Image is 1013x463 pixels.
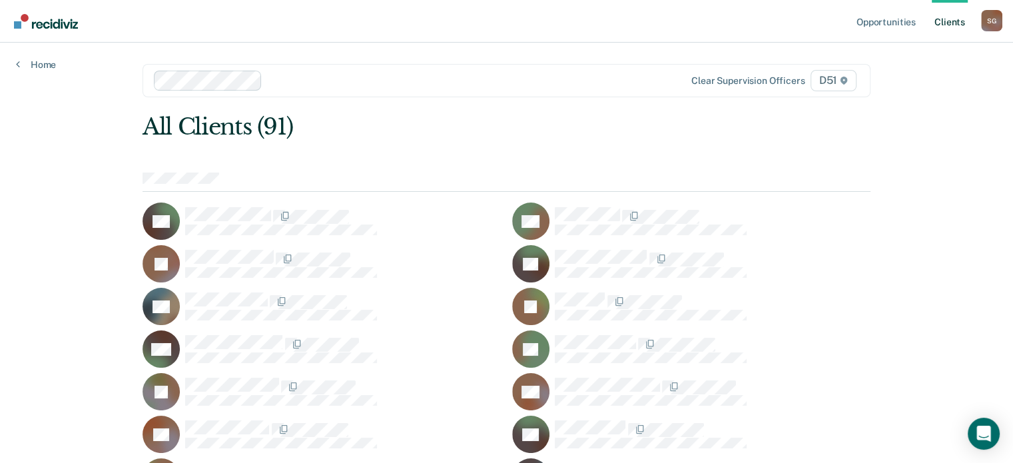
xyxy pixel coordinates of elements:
div: All Clients (91) [143,113,725,141]
div: S G [981,10,1002,31]
a: Home [16,59,56,71]
img: Recidiviz [14,14,78,29]
div: Open Intercom Messenger [968,418,1000,450]
span: D51 [811,70,856,91]
button: Profile dropdown button [981,10,1002,31]
div: Clear supervision officers [691,75,805,87]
